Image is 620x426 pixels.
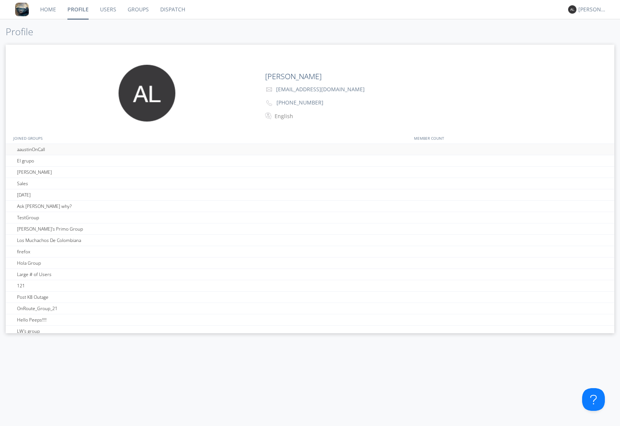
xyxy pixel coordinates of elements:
div: LW's group [15,326,214,337]
img: 373638.png [119,65,175,122]
div: MEMBER COUNT [412,133,614,144]
div: [DATE] [15,189,214,200]
span: [PHONE_NUMBER] [276,99,323,106]
div: Post K8 Outage [15,292,214,303]
div: Large # of Users [15,269,214,280]
div: [PERSON_NAME] [15,167,214,178]
img: 373638.png [568,5,576,14]
img: envelope-outline.svg [266,87,272,92]
img: In groups with Translation enabled, your messages will be automatically translated to and from th... [265,111,273,120]
div: TestGroup [15,212,214,223]
span: [EMAIL_ADDRESS][DOMAIN_NAME] [276,86,365,93]
div: English [275,112,338,120]
img: 8ff700cf5bab4eb8a436322861af2272 [15,3,29,16]
div: aaustinOnCall [15,144,214,155]
h2: [PERSON_NAME] [265,72,558,81]
h1: Profile [6,27,614,37]
div: Hola Group [15,257,214,268]
iframe: Toggle Customer Support [582,388,605,411]
div: Sales [15,178,214,189]
div: Ask [PERSON_NAME] why? [15,201,214,212]
div: firefox [15,246,214,257]
img: phone-outline.svg [266,100,272,106]
div: El grupo [15,155,214,166]
div: Hello Peeps!!!! [15,314,214,325]
div: [PERSON_NAME] [578,6,607,13]
div: 121 [15,280,214,291]
div: Los Muchachos De Colombiana [15,235,214,246]
div: JOINED GROUPS [11,133,209,144]
div: OnRoute_Group_21 [15,303,214,314]
div: [PERSON_NAME]'s Primo Group [15,223,214,234]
